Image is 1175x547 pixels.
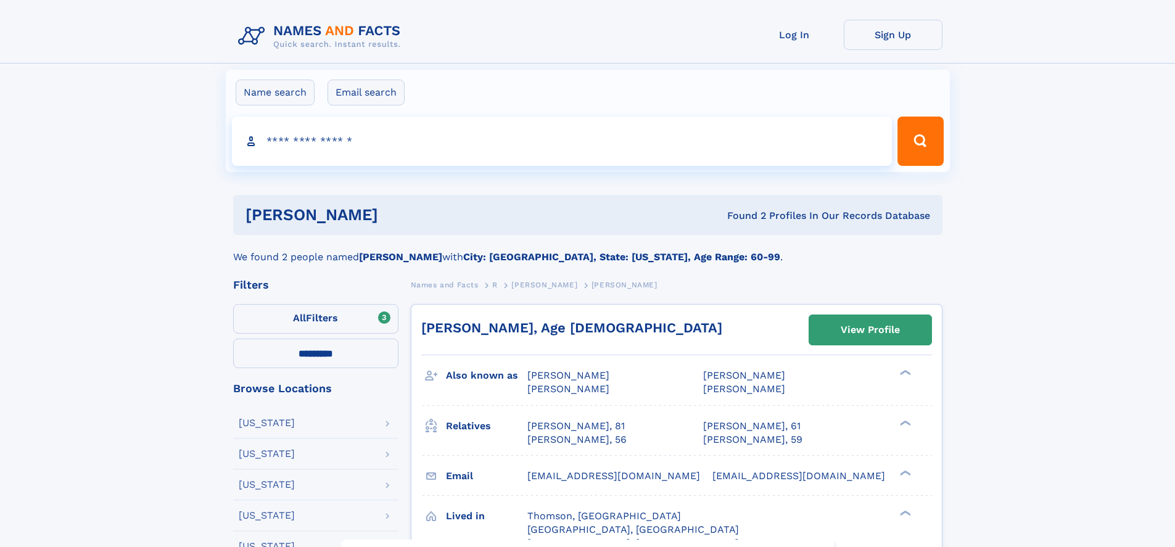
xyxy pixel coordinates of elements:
[703,433,802,446] a: [PERSON_NAME], 59
[592,281,658,289] span: [PERSON_NAME]
[897,419,912,427] div: ❯
[293,312,306,324] span: All
[236,80,315,105] label: Name search
[511,281,577,289] span: [PERSON_NAME]
[897,117,943,166] button: Search Button
[233,383,398,394] div: Browse Locations
[411,277,479,292] a: Names and Facts
[745,20,844,50] a: Log In
[492,277,498,292] a: R
[359,251,442,263] b: [PERSON_NAME]
[527,383,609,395] span: [PERSON_NAME]
[328,80,405,105] label: Email search
[527,369,609,381] span: [PERSON_NAME]
[844,20,942,50] a: Sign Up
[239,418,295,428] div: [US_STATE]
[463,251,780,263] b: City: [GEOGRAPHIC_DATA], State: [US_STATE], Age Range: 60-99
[527,510,681,522] span: Thomson, [GEOGRAPHIC_DATA]
[841,316,900,344] div: View Profile
[703,419,801,433] a: [PERSON_NAME], 61
[492,281,498,289] span: R
[809,315,931,345] a: View Profile
[527,524,739,535] span: [GEOGRAPHIC_DATA], [GEOGRAPHIC_DATA]
[703,383,785,395] span: [PERSON_NAME]
[233,304,398,334] label: Filters
[511,277,577,292] a: [PERSON_NAME]
[239,480,295,490] div: [US_STATE]
[527,470,700,482] span: [EMAIL_ADDRESS][DOMAIN_NAME]
[245,207,553,223] h1: [PERSON_NAME]
[527,433,627,446] a: [PERSON_NAME], 56
[239,511,295,520] div: [US_STATE]
[233,279,398,290] div: Filters
[239,449,295,459] div: [US_STATE]
[421,320,722,335] a: [PERSON_NAME], Age [DEMOGRAPHIC_DATA]
[232,117,893,166] input: search input
[233,235,942,265] div: We found 2 people named with .
[446,365,527,386] h3: Also known as
[553,209,930,223] div: Found 2 Profiles In Our Records Database
[897,469,912,477] div: ❯
[446,466,527,487] h3: Email
[703,369,785,381] span: [PERSON_NAME]
[897,509,912,517] div: ❯
[527,419,625,433] a: [PERSON_NAME], 81
[233,20,411,53] img: Logo Names and Facts
[897,369,912,377] div: ❯
[446,416,527,437] h3: Relatives
[446,506,527,527] h3: Lived in
[712,470,885,482] span: [EMAIL_ADDRESS][DOMAIN_NAME]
